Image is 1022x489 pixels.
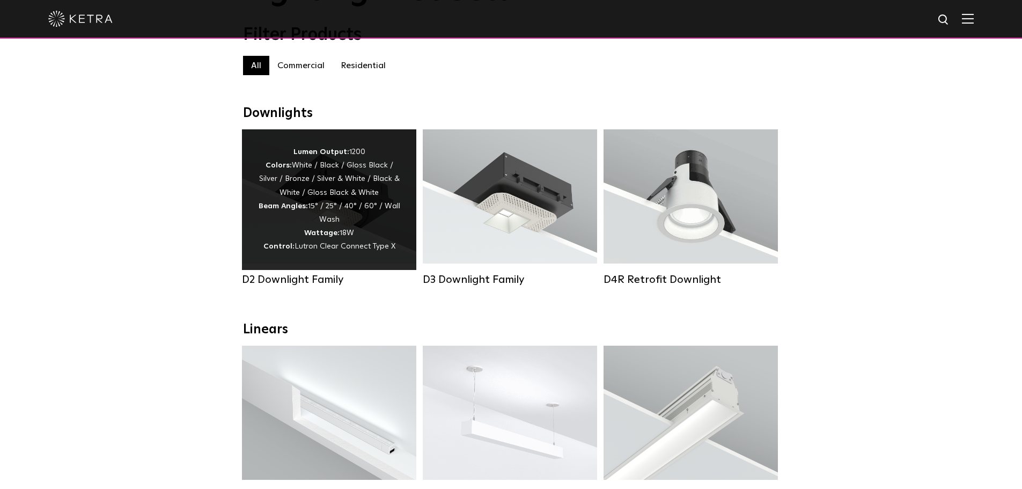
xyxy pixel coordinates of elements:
a: D2 Downlight Family Lumen Output:1200Colors:White / Black / Gloss Black / Silver / Bronze / Silve... [242,129,416,286]
strong: Lumen Output: [293,148,349,156]
div: D4R Retrofit Downlight [604,273,778,286]
strong: Wattage: [304,229,340,237]
div: Downlights [243,106,780,121]
img: Hamburger%20Nav.svg [962,13,974,24]
strong: Beam Angles: [259,202,308,210]
div: 1200 White / Black / Gloss Black / Silver / Bronze / Silver & White / Black & White / Gloss Black... [258,145,400,254]
div: D2 Downlight Family [242,273,416,286]
label: All [243,56,269,75]
strong: Colors: [266,162,292,169]
div: D3 Downlight Family [423,273,597,286]
div: Linears [243,322,780,338]
a: D3 Downlight Family Lumen Output:700 / 900 / 1100Colors:White / Black / Silver / Bronze / Paintab... [423,129,597,286]
strong: Control: [263,243,295,250]
label: Commercial [269,56,333,75]
img: search icon [937,13,951,27]
img: ketra-logo-2019-white [48,11,113,27]
label: Residential [333,56,394,75]
span: Lutron Clear Connect Type X [295,243,395,250]
a: D4R Retrofit Downlight Lumen Output:800Colors:White / BlackBeam Angles:15° / 25° / 40° / 60°Watta... [604,129,778,286]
